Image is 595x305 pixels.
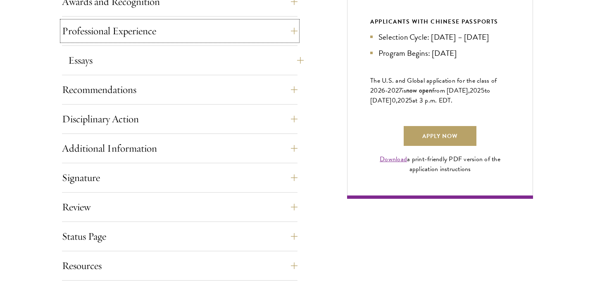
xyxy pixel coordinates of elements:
[385,86,399,95] span: -202
[62,197,297,217] button: Review
[402,86,406,95] span: is
[62,80,297,100] button: Recommendations
[62,138,297,158] button: Additional Information
[370,17,510,27] div: APPLICANTS WITH CHINESE PASSPORTS
[481,86,485,95] span: 5
[392,95,396,105] span: 0
[370,154,510,174] div: a print-friendly PDF version of the application instructions
[397,95,409,105] span: 202
[406,86,432,95] span: now open
[404,126,476,146] a: Apply Now
[370,31,510,43] li: Selection Cycle: [DATE] – [DATE]
[370,86,490,105] span: to [DATE]
[62,21,297,41] button: Professional Experience
[412,95,453,105] span: at 3 p.m. EDT.
[470,86,481,95] span: 202
[380,154,407,164] a: Download
[62,256,297,276] button: Resources
[370,47,510,59] li: Program Begins: [DATE]
[409,95,412,105] span: 5
[381,86,385,95] span: 6
[68,50,304,70] button: Essays
[432,86,470,95] span: from [DATE],
[396,95,397,105] span: ,
[62,168,297,188] button: Signature
[62,109,297,129] button: Disciplinary Action
[370,76,497,95] span: The U.S. and Global application for the class of 202
[62,226,297,246] button: Status Page
[399,86,402,95] span: 7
